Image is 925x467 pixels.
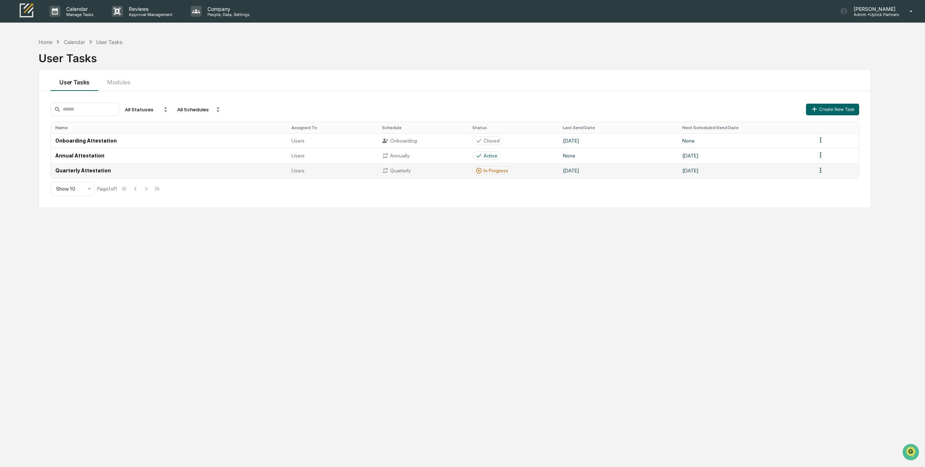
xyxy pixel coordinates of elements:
[123,6,176,12] p: Reviews
[25,63,92,68] div: We're available if you need us!
[7,55,20,68] img: 1746055101610-c473b297-6a78-478c-a979-82029cc54cd1
[291,138,305,144] span: Users
[291,168,305,173] span: Users
[51,163,287,178] td: Quarterly Attestation
[124,57,132,66] button: Start new chat
[559,122,678,133] th: Last Send Date
[60,12,97,17] p: Manage Tasks
[559,148,678,163] td: None
[60,6,97,12] p: Calendar
[39,39,52,45] div: Home
[15,105,46,112] span: Data Lookup
[287,122,377,133] th: Assigned To
[25,55,119,63] div: Start new chat
[51,133,287,148] td: Onboarding Attestation
[4,102,49,115] a: 🔎Data Lookup
[7,92,13,98] div: 🖐️
[382,137,464,144] div: Onboarding
[7,15,132,27] p: How can we help?
[202,6,253,12] p: Company
[64,39,85,45] div: Calendar
[678,148,812,163] td: [DATE]
[4,88,50,101] a: 🖐️Preclearance
[51,122,287,133] th: Name
[96,39,122,45] div: User Tasks
[60,91,90,99] span: Attestations
[50,88,93,101] a: 🗄️Attestations
[98,70,139,91] button: Modules
[53,92,59,98] div: 🗄️
[39,46,871,65] div: User Tasks
[382,152,464,159] div: Annually
[202,12,253,17] p: People, Data, Settings
[174,104,224,115] div: All Schedules
[122,104,171,115] div: All Statuses
[291,153,305,159] span: Users
[484,168,508,173] div: In Progress
[678,163,812,178] td: [DATE]
[902,443,921,463] iframe: Open customer support
[484,153,497,159] div: Active
[7,106,13,112] div: 🔎
[72,123,88,128] span: Pylon
[51,70,98,91] button: User Tasks
[806,104,859,115] button: Create New Task
[848,6,899,12] p: [PERSON_NAME]
[17,3,35,20] img: logo
[678,122,812,133] th: Next Scheduled Send Date
[678,133,812,148] td: None
[378,122,468,133] th: Schedule
[559,163,678,178] td: [DATE]
[97,186,117,192] div: Page 1 of 1
[848,12,899,17] p: Admin • Uptick Partners
[51,148,287,163] td: Annual Attestation
[382,167,464,174] div: Quarterly
[484,138,500,144] div: Closed
[123,12,176,17] p: Approval Management
[15,91,47,99] span: Preclearance
[51,123,88,128] a: Powered byPylon
[559,133,678,148] td: [DATE]
[468,122,558,133] th: Status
